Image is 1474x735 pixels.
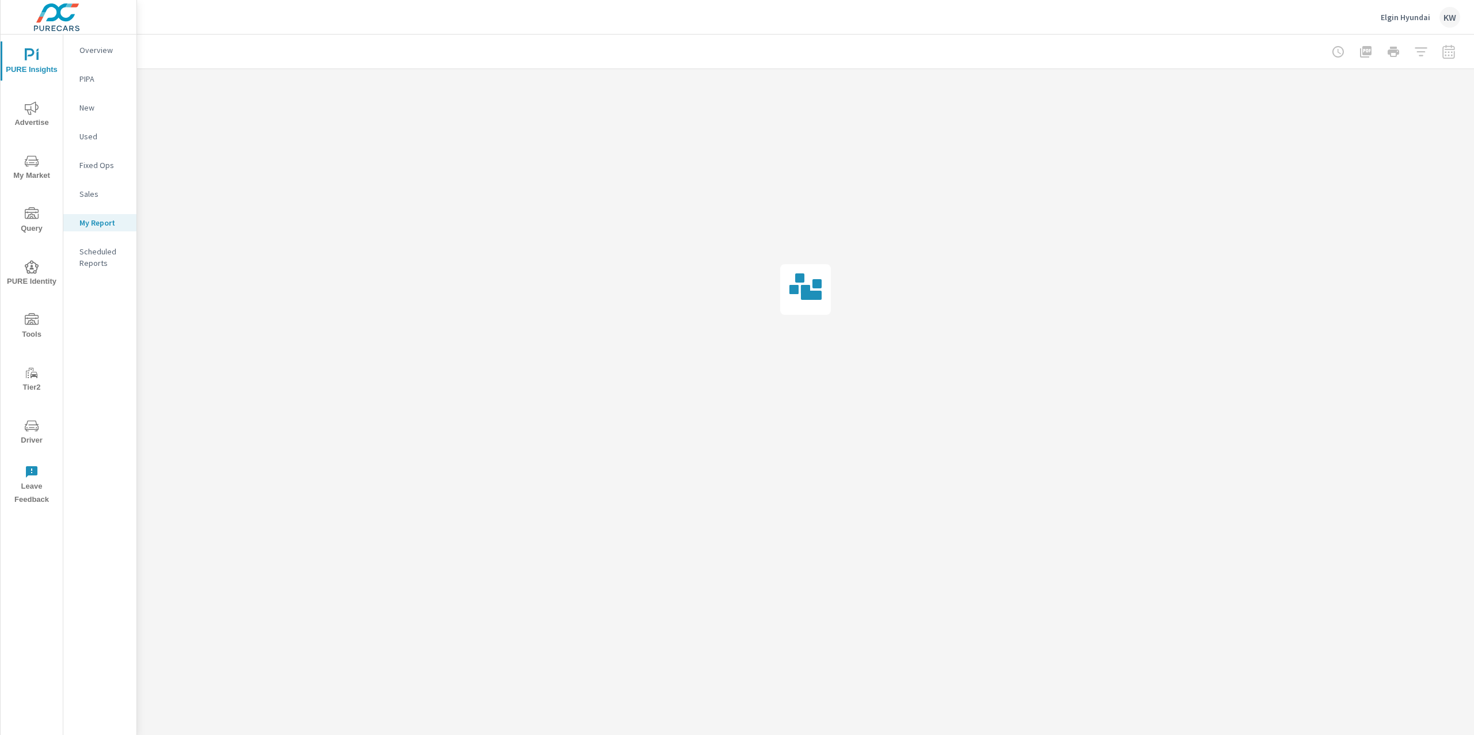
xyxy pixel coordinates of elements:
[63,185,136,203] div: Sales
[79,44,127,56] p: Overview
[4,465,59,506] span: Leave Feedback
[79,159,127,171] p: Fixed Ops
[63,243,136,272] div: Scheduled Reports
[63,70,136,87] div: PIPA
[4,366,59,394] span: Tier2
[63,41,136,59] div: Overview
[4,48,59,77] span: PURE Insights
[4,101,59,130] span: Advertise
[4,260,59,288] span: PURE Identity
[63,128,136,145] div: Used
[63,214,136,231] div: My Report
[4,207,59,235] span: Query
[63,157,136,174] div: Fixed Ops
[1,35,63,511] div: nav menu
[79,188,127,200] p: Sales
[63,99,136,116] div: New
[1439,7,1460,28] div: KW
[79,217,127,229] p: My Report
[79,73,127,85] p: PIPA
[79,131,127,142] p: Used
[1381,12,1430,22] p: Elgin Hyundai
[79,102,127,113] p: New
[4,419,59,447] span: Driver
[4,313,59,341] span: Tools
[79,246,127,269] p: Scheduled Reports
[4,154,59,182] span: My Market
